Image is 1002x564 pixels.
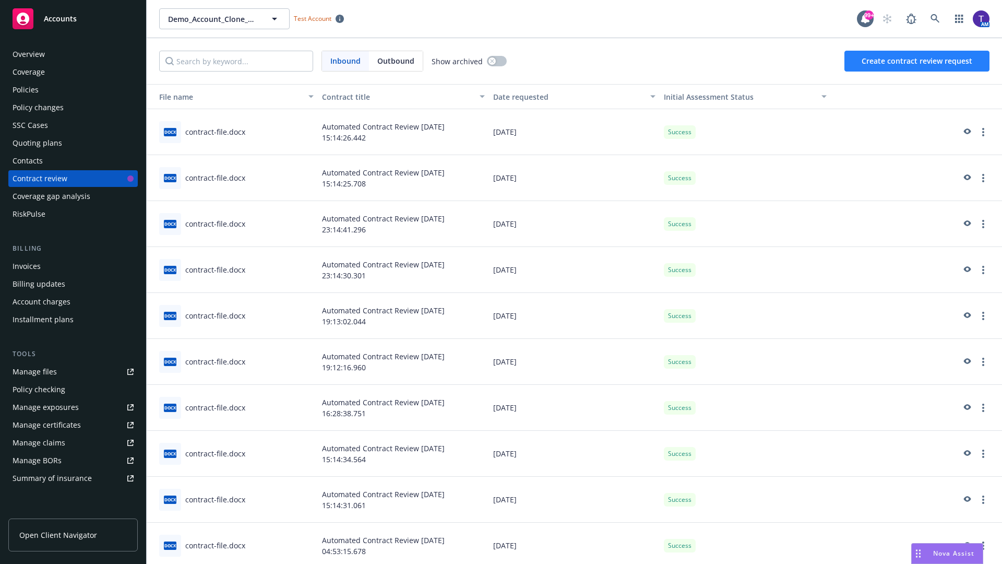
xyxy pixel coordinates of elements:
[960,539,973,552] a: preview
[977,448,989,460] a: more
[8,417,138,433] a: Manage certificates
[933,549,974,558] span: Nova Assist
[8,381,138,398] a: Policy checking
[151,91,302,102] div: File name
[977,172,989,184] a: more
[8,399,138,416] a: Manage exposures
[377,55,414,66] span: Outbound
[664,91,815,102] div: Toggle SortBy
[8,243,138,254] div: Billing
[13,293,70,310] div: Account charges
[911,543,983,564] button: Nova Assist
[8,170,138,187] a: Contract review
[8,46,138,63] a: Overview
[960,402,973,414] a: preview
[318,339,489,385] div: Automated Contract Review [DATE] 19:12:16.960
[164,542,176,549] span: docx
[8,117,138,134] a: SSC Cases
[185,540,245,551] div: contract-file.docx
[977,494,989,506] a: more
[960,172,973,184] a: preview
[159,8,290,29] button: Demo_Account_Clone_QA_CR_Tests_Client
[13,152,43,169] div: Contacts
[185,448,245,459] div: contract-file.docx
[489,385,660,431] div: [DATE]
[489,339,660,385] div: [DATE]
[294,14,331,23] span: Test Account
[369,51,423,71] span: Outbound
[13,46,45,63] div: Overview
[13,170,67,187] div: Contract review
[877,8,898,29] a: Start snowing
[668,357,691,367] span: Success
[13,258,41,275] div: Invoices
[489,293,660,339] div: [DATE]
[13,363,57,380] div: Manage files
[159,51,313,72] input: Search by keyword...
[164,128,176,136] span: docx
[13,206,45,222] div: RiskPulse
[977,402,989,414] a: more
[185,264,245,275] div: contract-file.docx
[960,126,973,138] a: preview
[901,8,922,29] a: Report a Bug
[185,172,245,183] div: contract-file.docx
[164,174,176,182] span: docx
[668,495,691,504] span: Success
[977,218,989,230] a: more
[13,311,74,328] div: Installment plans
[185,494,245,505] div: contract-file.docx
[925,8,946,29] a: Search
[8,434,138,451] a: Manage claims
[164,450,176,457] span: docx
[318,84,489,109] button: Contract title
[493,91,645,102] div: Date requested
[664,92,754,102] span: Initial Assessment Status
[13,99,64,116] div: Policy changes
[44,15,77,23] span: Accounts
[318,247,489,293] div: Automated Contract Review [DATE] 23:14:30.301
[960,494,973,506] a: preview
[8,349,138,359] div: Tools
[318,385,489,431] div: Automated Contract Review [DATE] 16:28:38.751
[668,219,691,229] span: Success
[8,293,138,310] a: Account charges
[8,64,138,80] a: Coverage
[8,152,138,169] a: Contacts
[13,188,90,205] div: Coverage gap analysis
[977,356,989,368] a: more
[318,155,489,201] div: Automated Contract Review [DATE] 15:14:25.708
[489,431,660,477] div: [DATE]
[318,293,489,339] div: Automated Contract Review [DATE] 19:13:02.044
[164,312,176,320] span: docx
[13,81,39,98] div: Policies
[13,381,65,398] div: Policy checking
[168,14,258,25] span: Demo_Account_Clone_QA_CR_Tests_Client
[13,399,79,416] div: Manage exposures
[13,64,45,80] div: Coverage
[668,403,691,413] span: Success
[8,135,138,151] a: Quoting plans
[489,84,660,109] button: Date requested
[185,402,245,413] div: contract-file.docx
[960,310,973,322] a: preview
[8,81,138,98] a: Policies
[185,310,245,321] div: contract-file.docx
[668,265,691,275] span: Success
[8,4,138,33] a: Accounts
[8,258,138,275] a: Invoices
[185,126,245,137] div: contract-file.docx
[8,363,138,380] a: Manage files
[949,8,970,29] a: Switch app
[960,356,973,368] a: preview
[668,173,691,183] span: Success
[290,13,348,24] span: Test Account
[164,358,176,366] span: docx
[489,477,660,523] div: [DATE]
[668,449,691,459] span: Success
[164,404,176,412] span: docx
[322,91,473,102] div: Contract title
[322,51,369,71] span: Inbound
[960,218,973,230] a: preview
